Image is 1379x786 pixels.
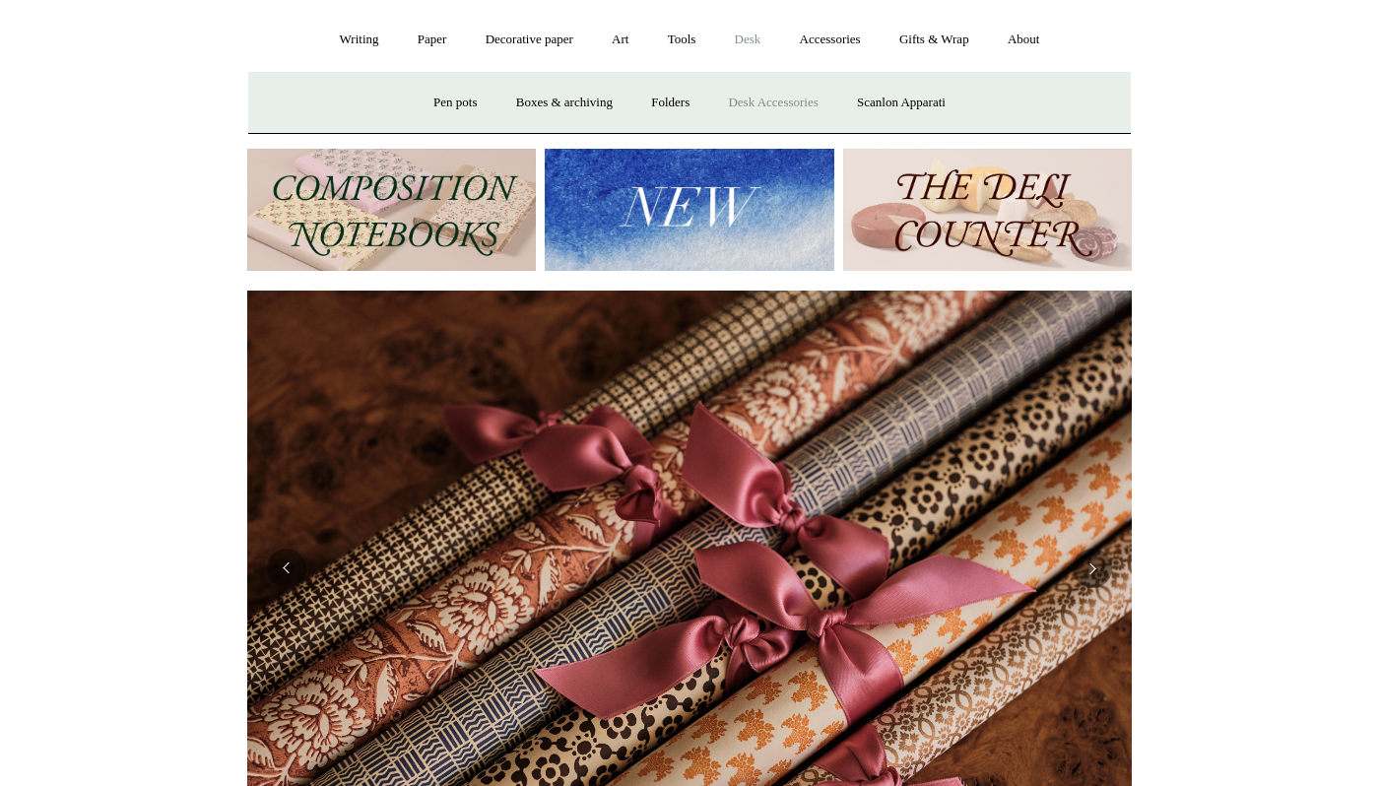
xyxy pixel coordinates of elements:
[839,77,963,129] a: Scanlon Apparati
[468,14,591,66] a: Decorative paper
[650,14,714,66] a: Tools
[322,14,397,66] a: Writing
[710,77,835,129] a: Desk Accessories
[498,77,630,129] a: Boxes & archiving
[633,77,707,129] a: Folders
[843,149,1132,272] img: The Deli Counter
[267,549,306,588] button: Previous
[1073,549,1112,588] button: Next
[717,14,779,66] a: Desk
[400,14,465,66] a: Paper
[247,149,536,272] img: 202302 Composition ledgers.jpg__PID:69722ee6-fa44-49dd-a067-31375e5d54ec
[545,149,833,272] img: New.jpg__PID:f73bdf93-380a-4a35-bcfe-7823039498e1
[782,14,879,66] a: Accessories
[594,14,646,66] a: Art
[882,14,987,66] a: Gifts & Wrap
[416,77,494,129] a: Pen pots
[990,14,1058,66] a: About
